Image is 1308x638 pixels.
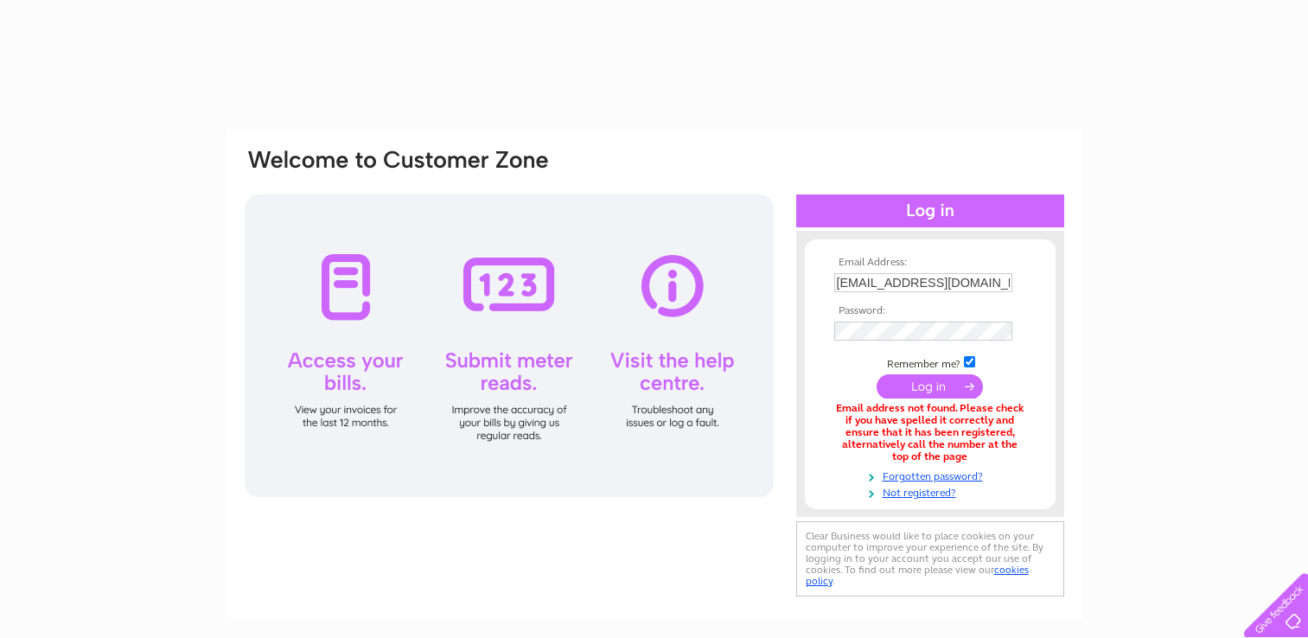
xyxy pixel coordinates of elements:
a: Not registered? [834,483,1030,500]
a: cookies policy [806,564,1029,587]
div: Clear Business would like to place cookies on your computer to improve your experience of the sit... [796,521,1064,597]
th: Password: [830,305,1030,317]
div: Email address not found. Please check if you have spelled it correctly and ensure that it has bee... [834,403,1026,463]
td: Remember me? [830,354,1030,371]
input: Submit [877,374,983,399]
th: Email Address: [830,257,1030,269]
a: Forgotten password? [834,467,1030,483]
